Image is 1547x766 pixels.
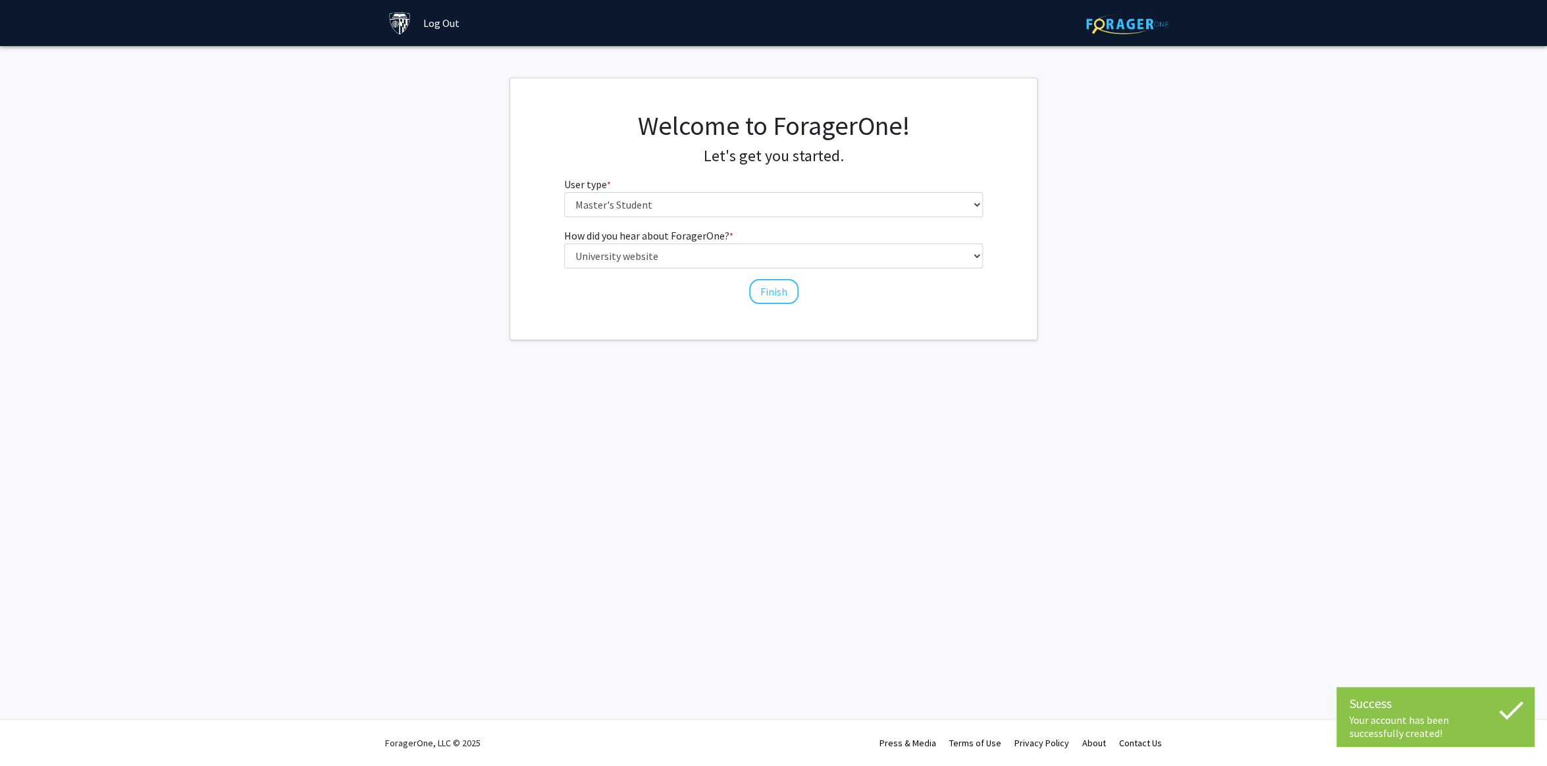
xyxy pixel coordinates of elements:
[564,110,983,141] h1: Welcome to ForagerOne!
[564,147,983,166] h4: Let's get you started.
[564,176,611,192] label: User type
[1119,737,1162,749] a: Contact Us
[385,720,481,766] div: ForagerOne, LLC © 2025
[1082,737,1106,749] a: About
[949,737,1001,749] a: Terms of Use
[1350,713,1521,740] div: Your account has been successfully created!
[1086,14,1168,34] img: ForagerOne Logo
[1350,694,1521,713] div: Success
[1014,737,1069,749] a: Privacy Policy
[10,707,56,756] iframe: Chat
[749,279,799,304] button: Finish
[879,737,936,749] a: Press & Media
[388,12,411,35] img: Johns Hopkins University Logo
[564,228,733,243] label: How did you hear about ForagerOne?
